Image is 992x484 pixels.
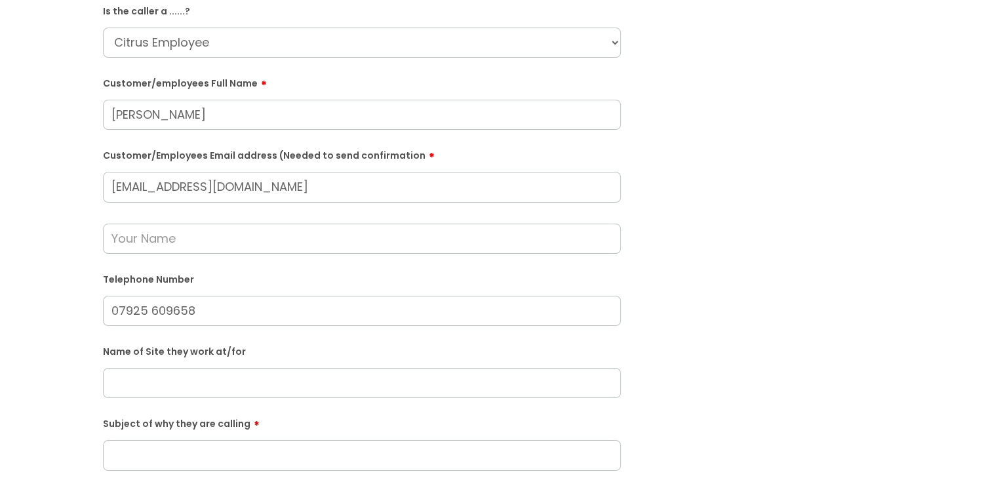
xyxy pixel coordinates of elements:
label: Subject of why they are calling [103,414,621,430]
label: Customer/Employees Email address (Needed to send confirmation [103,146,621,161]
label: Name of Site they work at/for [103,344,621,357]
label: Customer/employees Full Name [103,73,621,89]
label: Is the caller a ......? [103,3,621,17]
input: Your Name [103,224,621,254]
input: Email [103,172,621,202]
label: Telephone Number [103,272,621,285]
